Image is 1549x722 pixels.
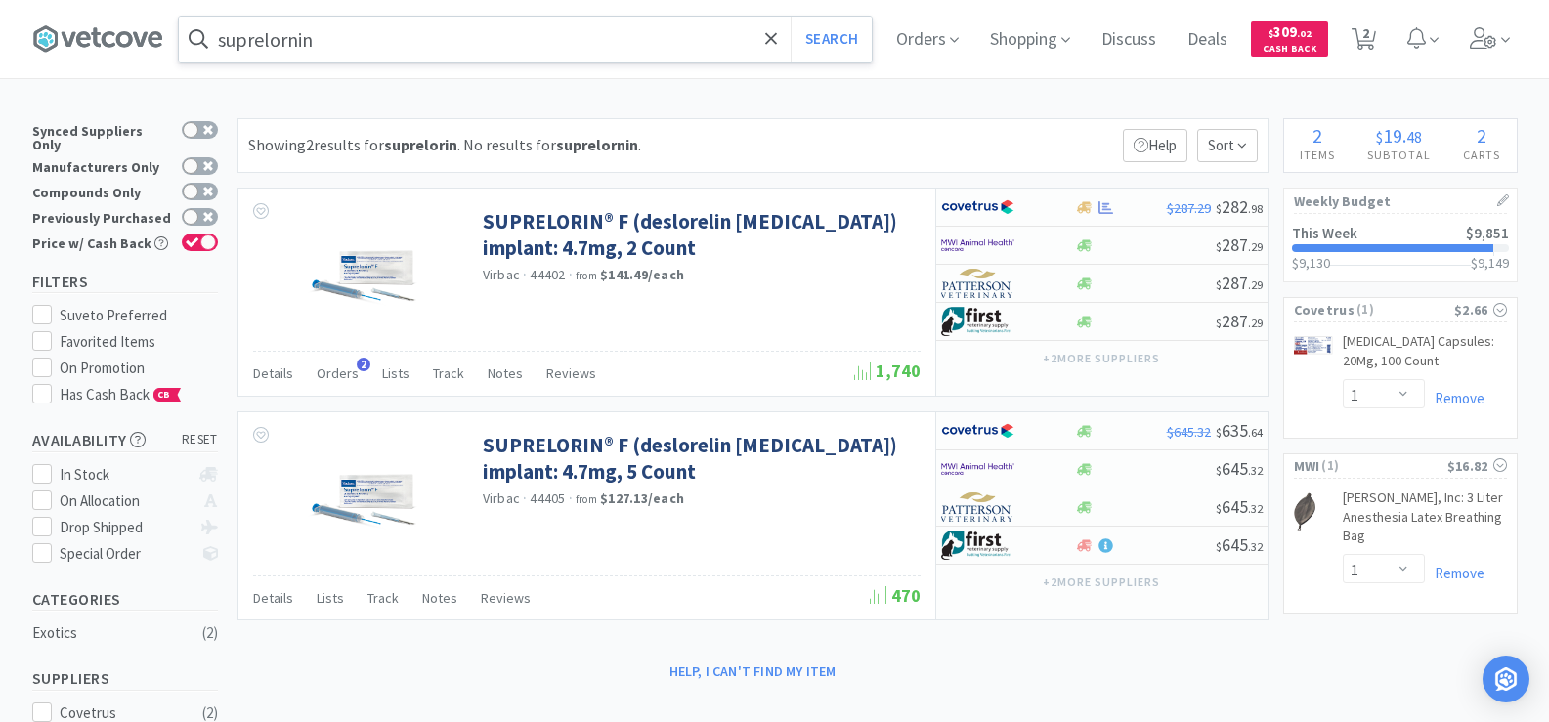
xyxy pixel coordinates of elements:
[1343,488,1507,554] a: [PERSON_NAME], Inc: 3 Liter Anesthesia Latex Breathing Bag
[1383,123,1402,148] span: 19
[870,584,921,607] span: 470
[1477,123,1486,148] span: 2
[1216,272,1263,294] span: 287
[941,231,1014,260] img: f6b2451649754179b5b4e0c70c3f7cb0_2.png
[1292,254,1330,272] span: $9,130
[576,269,597,282] span: from
[530,266,565,283] span: 44402
[1216,533,1263,556] span: 645
[1269,22,1312,41] span: 309
[941,531,1014,560] img: 67d67680309e4a0bb49a5ff0391dcc42_6.png
[302,432,429,559] img: d5af382ad72340948748278912cb87af_393904.png
[248,135,641,154] span: Showing 2 results for . No results for .
[1216,457,1263,480] span: 645
[32,429,218,451] h5: Availability
[569,489,573,507] span: ·
[1248,463,1263,478] span: . 32
[384,135,457,154] strong: suprelorin
[523,489,527,507] span: ·
[60,385,182,403] span: Has Cash Back
[1216,539,1222,554] span: $
[1248,316,1263,330] span: . 29
[60,357,218,380] div: On Promotion
[1425,564,1484,582] a: Remove
[60,463,190,487] div: In Stock
[1248,501,1263,516] span: . 32
[1167,423,1211,441] span: $645.32
[1216,234,1263,256] span: 287
[1319,456,1446,476] span: ( 1 )
[253,364,293,382] span: Details
[658,655,848,688] button: Help, I can't find my item
[60,516,190,539] div: Drop Shipped
[1033,569,1169,596] button: +2more suppliers
[253,589,293,607] span: Details
[556,135,638,154] strong: suprelornin
[1094,31,1164,49] a: Discuss
[1344,33,1384,51] a: 2
[1466,224,1509,242] span: $9,851
[60,489,190,513] div: On Allocation
[1447,455,1507,477] div: $16.82
[1216,316,1222,330] span: $
[382,364,409,382] span: Lists
[32,234,172,250] div: Price w/ Cash Back
[1352,146,1447,164] h4: Subtotal
[1248,239,1263,254] span: . 29
[941,192,1014,222] img: 77fca1acd8b6420a9015268ca798ef17_1.png
[1294,492,1315,531] img: 5cfdb5422754458f88acd0ccb889cb22_10057.png
[1284,214,1517,281] a: This Week$9,851$9,130$9,149
[1216,495,1263,518] span: 645
[941,454,1014,484] img: f6b2451649754179b5b4e0c70c3f7cb0_2.png
[1376,127,1383,147] span: $
[1294,336,1333,354] img: c189d163c7704854a967c81bfabc28a8_586591.png
[1263,44,1316,57] span: Cash Back
[1197,129,1258,162] span: Sort
[1312,123,1322,148] span: 2
[1248,201,1263,216] span: . 98
[60,542,190,566] div: Special Order
[1216,239,1222,254] span: $
[941,269,1014,298] img: f5e969b455434c6296c6d81ef179fa71_3.png
[530,489,565,507] span: 44405
[488,364,523,382] span: Notes
[791,17,872,62] button: Search
[1216,425,1222,440] span: $
[600,489,684,507] strong: $127.13 / each
[1355,300,1454,319] span: ( 1 )
[1425,389,1484,407] a: Remove
[483,266,521,283] a: Virbac
[1248,539,1263,554] span: . 32
[302,208,429,335] img: 6d051bf457244ddbbb64e952336e76a0_393908.png
[32,121,172,151] div: Synced Suppliers Only
[317,364,359,382] span: Orders
[1292,226,1357,240] h2: This Week
[60,330,218,354] div: Favorited Items
[1248,425,1263,440] span: . 64
[32,271,218,293] h5: Filters
[1033,345,1169,372] button: +2more suppliers
[317,589,344,607] span: Lists
[941,307,1014,336] img: 67d67680309e4a0bb49a5ff0391dcc42_6.png
[1216,277,1222,292] span: $
[1248,277,1263,292] span: . 29
[179,17,872,62] input: Search by item, sku, manufacturer, ingredient, size...
[941,416,1014,446] img: 77fca1acd8b6420a9015268ca798ef17_1.png
[1478,254,1509,272] span: 9,149
[1297,27,1312,40] span: . 02
[1352,126,1447,146] div: .
[32,621,191,645] div: Exotics
[941,492,1014,522] img: f5e969b455434c6296c6d81ef179fa71_3.png
[357,358,370,371] span: 2
[1216,310,1263,332] span: 287
[854,360,921,382] span: 1,740
[1269,27,1273,40] span: $
[1216,501,1222,516] span: $
[1406,127,1422,147] span: 48
[1216,195,1263,218] span: 282
[1216,419,1263,442] span: 635
[546,364,596,382] span: Reviews
[1294,455,1320,477] span: MWI
[600,266,684,283] strong: $141.49 / each
[481,589,531,607] span: Reviews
